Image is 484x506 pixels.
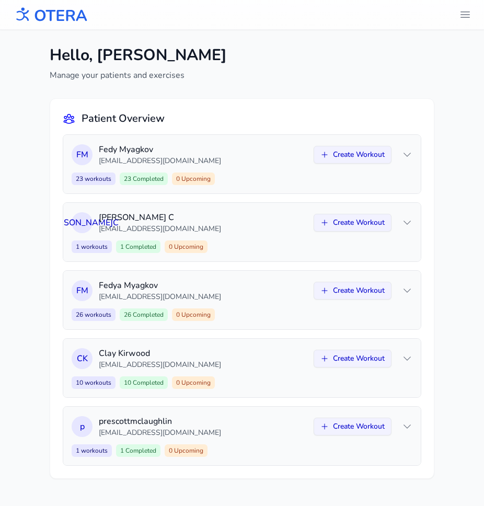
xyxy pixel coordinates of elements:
span: 1 [72,444,112,457]
span: Upcoming [180,378,211,387]
p: [EMAIL_ADDRESS][DOMAIN_NAME] [99,428,307,438]
span: Completed [131,378,164,387]
span: 1 [116,240,160,253]
span: 26 [72,308,116,321]
span: [PERSON_NAME] С [45,216,119,229]
span: 0 [172,172,215,185]
span: 26 [120,308,168,321]
button: Create Workout [314,214,391,232]
span: 10 [72,376,116,389]
button: Create Workout [314,146,391,164]
span: workouts [83,175,111,183]
span: F M [76,284,88,297]
p: [EMAIL_ADDRESS][DOMAIN_NAME] [99,156,307,166]
p: [PERSON_NAME] С [99,211,307,224]
span: workouts [79,243,108,251]
p: [EMAIL_ADDRESS][DOMAIN_NAME] [99,224,307,234]
span: Completed [124,446,156,455]
h1: Hello, [PERSON_NAME] [50,46,227,65]
h2: Patient Overview [82,111,165,126]
button: Create Workout [314,350,391,367]
span: Completed [131,175,164,183]
button: header.menu.open [455,4,476,25]
span: workouts [79,446,108,455]
span: F M [76,148,88,161]
span: Upcoming [180,175,211,183]
span: 0 [165,444,208,457]
p: prescottmclaughlin [99,415,307,428]
button: Create Workout [314,418,391,435]
img: OTERA logo [13,3,88,27]
span: 1 [116,444,160,457]
span: workouts [83,310,111,319]
span: workouts [83,378,111,387]
span: 0 [172,376,215,389]
span: Completed [131,310,164,319]
p: Fedy Myagkov [99,143,307,156]
span: Upcoming [172,243,203,251]
span: 1 [72,240,112,253]
span: Completed [124,243,156,251]
button: Create Workout [314,282,391,300]
span: 23 [72,172,116,185]
p: Fedya Myagkov [99,279,307,292]
span: 10 [120,376,168,389]
p: [EMAIL_ADDRESS][DOMAIN_NAME] [99,292,307,302]
span: C K [77,352,88,365]
span: 23 [120,172,168,185]
span: Upcoming [180,310,211,319]
span: p [80,420,85,433]
span: Upcoming [172,446,203,455]
p: Manage your patients and exercises [50,69,227,82]
p: Clay Kirwood [99,347,307,360]
span: 0 [165,240,208,253]
p: [EMAIL_ADDRESS][DOMAIN_NAME] [99,360,307,370]
span: 0 [172,308,215,321]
